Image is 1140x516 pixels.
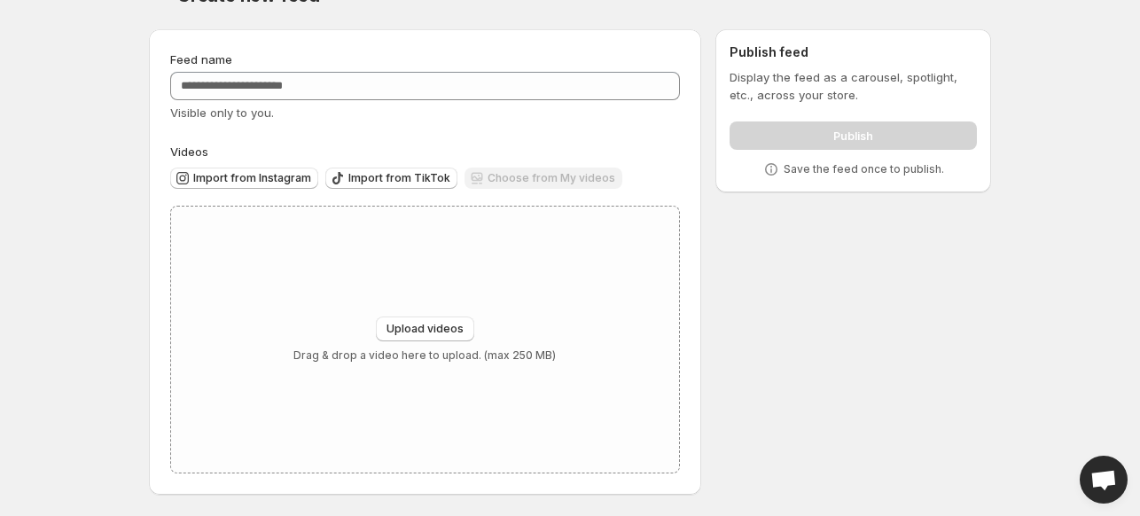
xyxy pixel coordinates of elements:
span: Import from Instagram [193,171,311,185]
h2: Publish feed [730,43,977,61]
span: Videos [170,145,208,159]
div: Open chat [1080,456,1128,504]
p: Save the feed once to publish. [784,162,944,176]
button: Import from Instagram [170,168,318,189]
span: Import from TikTok [348,171,450,185]
p: Display the feed as a carousel, spotlight, etc., across your store. [730,68,977,104]
span: Feed name [170,52,232,66]
button: Import from TikTok [325,168,457,189]
p: Drag & drop a video here to upload. (max 250 MB) [293,348,556,363]
span: Visible only to you. [170,106,274,120]
button: Upload videos [376,317,474,341]
span: Upload videos [387,322,464,336]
